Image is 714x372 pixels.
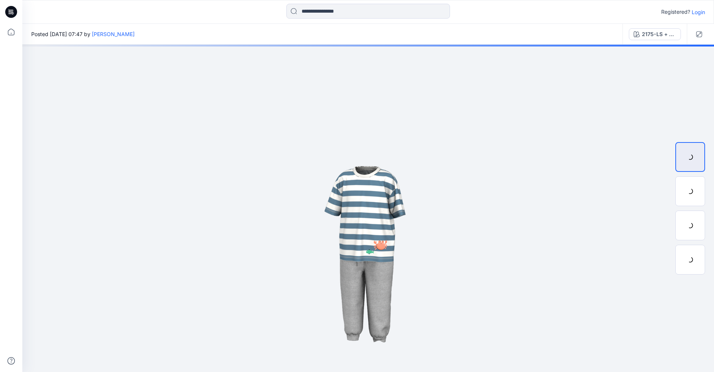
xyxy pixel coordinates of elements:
[205,45,532,372] img: eyJhbGciOiJIUzI1NiIsImtpZCI6IjAiLCJzbHQiOiJzZXMiLCJ0eXAiOiJKV1QifQ.eyJkYXRhIjp7InR5cGUiOiJzdG9yYW...
[661,7,690,16] p: Registered?
[629,28,681,40] button: 2175-LS + crab
[692,8,705,16] p: Login
[642,30,676,38] div: 2175-LS + crab
[31,30,135,38] span: Posted [DATE] 07:47 by
[92,31,135,37] a: [PERSON_NAME]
